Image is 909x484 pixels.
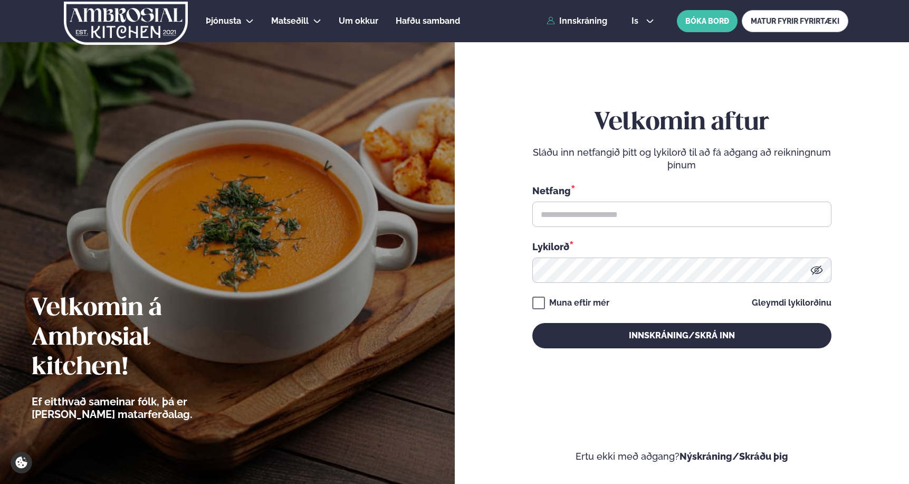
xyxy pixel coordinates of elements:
span: is [631,17,642,25]
h2: Velkomin aftur [532,108,831,138]
span: Þjónusta [206,16,241,26]
a: Þjónusta [206,15,241,27]
button: Innskráning/Skrá inn [532,323,831,348]
div: Netfang [532,184,831,197]
a: MATUR FYRIR FYRIRTÆKI [742,10,848,32]
img: logo [63,2,189,45]
p: Ef eitthvað sameinar fólk, þá er [PERSON_NAME] matarferðalag. [32,395,251,421]
a: Um okkur [339,15,378,27]
a: Cookie settings [11,452,32,473]
button: is [623,17,663,25]
p: Sláðu inn netfangið þitt og lykilorð til að fá aðgang að reikningnum þínum [532,146,831,172]
a: Hafðu samband [396,15,460,27]
a: Matseðill [271,15,309,27]
a: Gleymdi lykilorðinu [752,299,831,307]
span: Matseðill [271,16,309,26]
button: BÓKA BORÐ [677,10,738,32]
a: Nýskráning/Skráðu þig [680,451,788,462]
p: Ertu ekki með aðgang? [486,450,878,463]
span: Hafðu samband [396,16,460,26]
div: Lykilorð [532,240,831,253]
h2: Velkomin á Ambrosial kitchen! [32,294,251,383]
a: Innskráning [547,16,607,26]
span: Um okkur [339,16,378,26]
